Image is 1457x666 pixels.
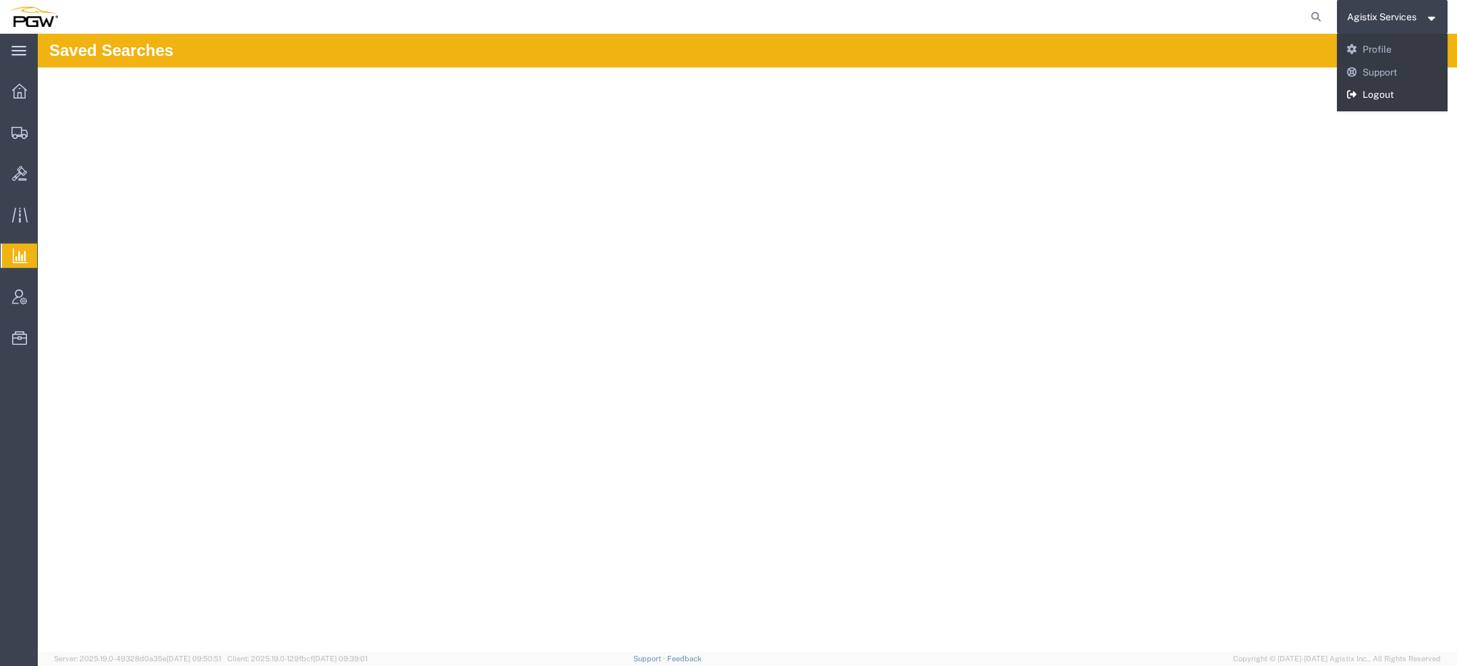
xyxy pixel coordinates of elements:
[1337,61,1448,84] a: Support
[167,655,221,663] span: [DATE] 09:50:51
[1347,9,1417,24] span: Agistix Services
[1337,84,1448,107] a: Logout
[1233,653,1441,665] span: Copyright © [DATE]-[DATE] Agistix Inc., All Rights Reserved
[633,655,667,663] a: Support
[313,655,368,663] span: [DATE] 09:39:01
[38,34,1457,652] iframe: FS Legacy Container
[1346,9,1439,25] button: Agistix Services
[227,655,368,663] span: Client: 2025.19.0-129fbcf
[1337,38,1448,61] a: Profile
[54,655,221,663] span: Server: 2025.19.0-49328d0a35e
[9,7,58,27] img: logo
[667,655,702,663] a: Feedback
